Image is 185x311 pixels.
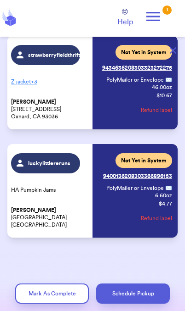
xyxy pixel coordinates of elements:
[11,98,88,120] p: [STREET_ADDRESS] Oxnard, CA 93036
[11,206,88,228] p: [GEOGRAPHIC_DATA] [GEOGRAPHIC_DATA]
[96,283,170,304] button: Schedule Pickup
[106,77,172,83] span: PolyMailer or Envelope ✉️
[141,208,172,228] button: Refund label
[108,83,172,91] span: 46.00 oz
[106,185,172,191] span: PolyMailer or Envelope ✉️
[11,186,88,194] p: HA Pumpkin Jams
[121,157,167,164] span: Not Yet in System
[141,100,172,120] button: Refund label
[121,49,167,56] span: Not Yet in System
[159,200,172,207] p: $ 4.77
[31,79,37,84] span: + 3
[11,74,88,89] p: Z jacket
[108,192,172,199] span: 6.60 oz
[117,17,133,28] span: Help
[102,61,172,75] a: 9434636208303323272275
[28,51,83,59] span: strawberryfieldthrifts
[117,9,133,28] a: Help
[11,99,56,106] span: [PERSON_NAME]
[11,207,56,214] span: [PERSON_NAME]
[156,92,172,99] p: $ 10.67
[28,160,70,167] span: luckylittlereruns
[15,283,89,304] button: Mark As Complete
[103,169,172,183] a: 9400136208303366896153
[162,6,172,15] div: 1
